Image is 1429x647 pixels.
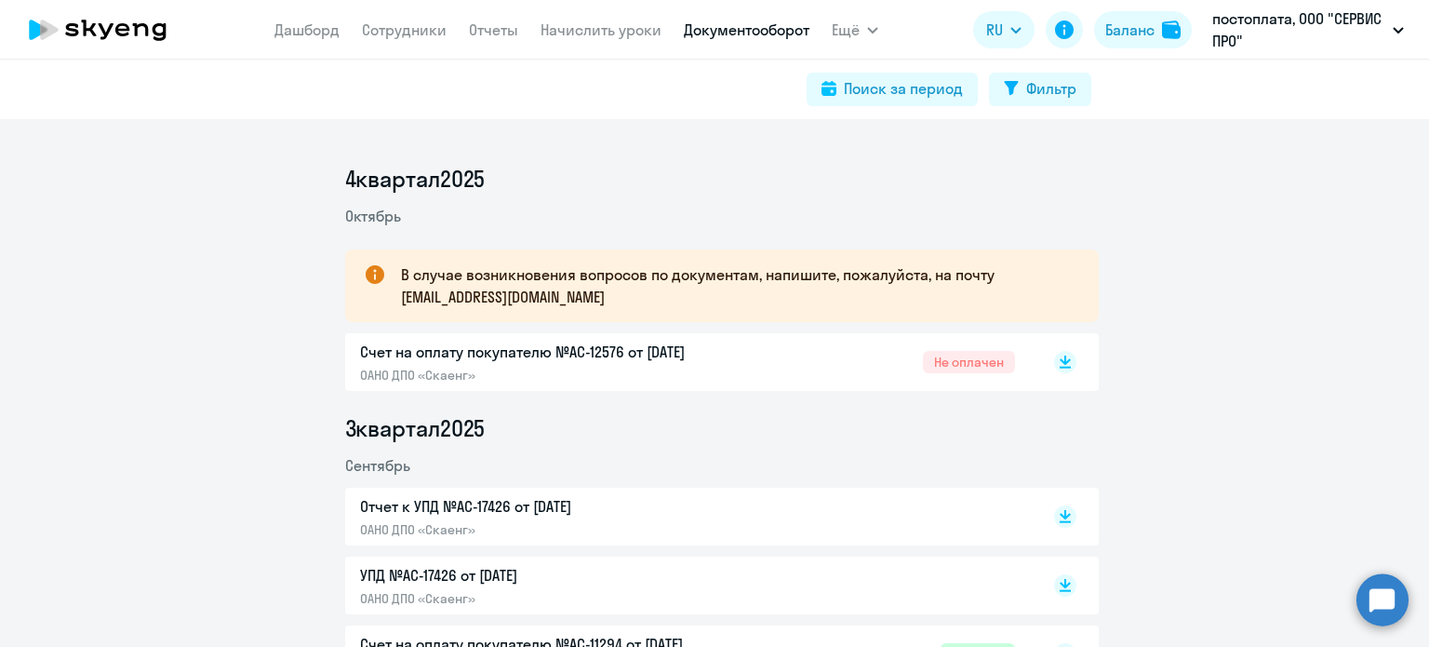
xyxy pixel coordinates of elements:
span: RU [986,19,1003,41]
p: ОАНО ДПО «Скаенг» [360,367,751,384]
div: Баланс [1105,19,1155,41]
a: Сотрудники [362,20,447,39]
p: Отчет к УПД №AC-17426 от [DATE] [360,495,751,518]
span: Сентябрь [345,456,410,475]
button: Поиск за период [807,73,978,106]
a: Начислить уроки [541,20,661,39]
img: balance [1162,20,1181,39]
button: постоплата, ООО "СЕРВИС ПРО" [1203,7,1413,52]
p: В случае возникновения вопросов по документам, напишите, пожалуйста, на почту [EMAIL_ADDRESS][DOM... [401,263,1065,308]
div: Фильтр [1026,77,1076,100]
a: Дашборд [274,20,340,39]
p: ОАНО ДПО «Скаенг» [360,521,751,538]
p: постоплата, ООО "СЕРВИС ПРО" [1212,7,1385,52]
span: Не оплачен [923,351,1015,373]
button: Ещё [832,11,878,48]
button: Балансbalance [1094,11,1192,48]
div: Поиск за период [844,77,963,100]
a: Отчет к УПД №AC-17426 от [DATE]ОАНО ДПО «Скаенг» [360,495,1015,538]
a: Отчеты [469,20,518,39]
p: УПД №AC-17426 от [DATE] [360,564,751,586]
p: ОАНО ДПО «Скаенг» [360,590,751,607]
span: Ещё [832,19,860,41]
p: Счет на оплату покупателю №AC-12576 от [DATE] [360,341,751,363]
a: УПД №AC-17426 от [DATE]ОАНО ДПО «Скаенг» [360,564,1015,607]
button: Фильтр [989,73,1091,106]
a: Счет на оплату покупателю №AC-12576 от [DATE]ОАНО ДПО «Скаенг»Не оплачен [360,341,1015,384]
li: 4 квартал 2025 [345,164,1099,194]
a: Документооборот [684,20,809,39]
span: Октябрь [345,207,401,225]
li: 3 квартал 2025 [345,413,1099,443]
button: RU [973,11,1035,48]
